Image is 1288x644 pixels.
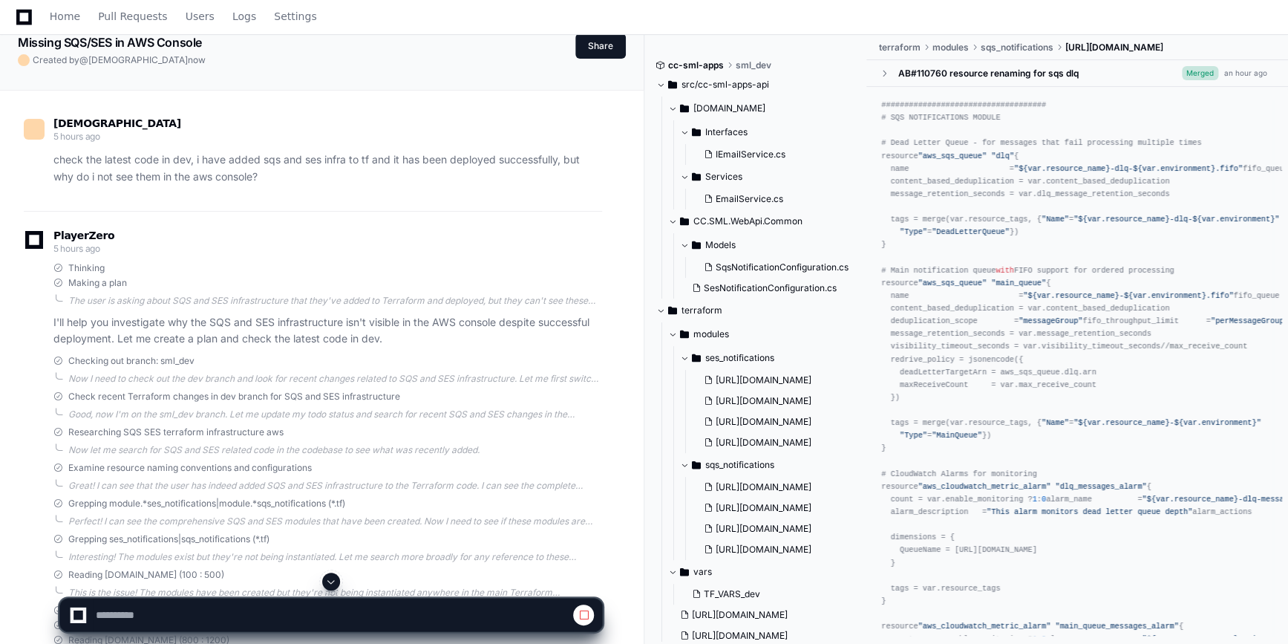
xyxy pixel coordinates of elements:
[705,171,742,183] span: Services
[68,262,105,274] span: Thinking
[668,209,857,233] button: CC.SML.WebApi.Common
[680,165,857,189] button: Services
[716,481,811,493] span: [URL][DOMAIN_NAME]
[50,12,80,21] span: Home
[575,33,626,59] button: Share
[681,305,722,316] span: terraform
[33,54,206,66] span: Created by
[698,257,849,278] button: SqsNotificationConfiguration.cs
[656,299,856,322] button: terraform
[918,279,987,287] span: "aws_sqs_queue"
[932,42,968,53] span: modules
[68,551,602,563] div: Interesting! The modules exist but they're not being instantiated. Let me search more broadly for...
[698,189,849,209] button: EmailService.cs
[716,502,811,514] span: [URL][DOMAIN_NAME]
[668,322,856,346] button: modules
[987,507,1192,516] span: "This alarm monitors dead letter queue depth"
[668,76,677,94] svg: Directory
[53,243,100,254] span: 5 hours ago
[88,54,188,65] span: [DEMOGRAPHIC_DATA]
[704,282,837,294] span: SesNotificationConfiguration.cs
[698,498,847,518] button: [URL][DOMAIN_NAME]
[996,266,1014,275] span: with
[918,482,1051,491] span: "aws_cloudwatch_metric_alarm"
[232,12,256,21] span: Logs
[1019,316,1082,325] span: "messageGroup"
[698,412,847,432] button: [URL][DOMAIN_NAME]
[716,374,811,386] span: [URL][DOMAIN_NAME]
[1042,495,1046,504] span: 0
[68,515,602,527] div: Perfect! I can see the comprehensive SQS and SES modules that have been created. Now I need to se...
[68,480,602,492] div: Great! I can see that the user has indeed added SQS and SES infrastructure to the Terraform code....
[1055,482,1146,491] span: "dlq_messages_alarm"
[900,227,927,236] span: "Type"
[716,193,783,205] span: EmailService.cs
[716,395,811,407] span: [URL][DOMAIN_NAME]
[991,152,1014,160] span: "dlq"
[680,325,689,343] svg: Directory
[698,144,849,165] button: IEmailService.cs
[705,352,774,364] span: ses_notifications
[693,328,729,340] span: modules
[68,426,284,438] span: Researching SQS SES terraform infrastructure aws
[693,103,765,114] span: [DOMAIN_NAME]
[68,498,345,510] span: Grepping module.*ses_notifications|module.*sqs_notifications (*.tf)
[693,566,712,578] span: vars
[656,73,856,97] button: src/cc-sml-apps-api
[68,444,602,456] div: Now let me search for SQS and SES related code in the codebase to see what was recently added.
[692,456,701,474] svg: Directory
[900,431,927,440] span: "Type"
[1182,66,1218,80] span: Merged
[698,477,847,498] button: [URL][DOMAIN_NAME]
[932,431,982,440] span: "MainQueue"
[716,149,785,160] span: IEmailService.cs
[716,416,811,428] span: [URL][DOMAIN_NAME]
[53,152,602,186] p: check the latest code in dev, i have added sqs and ses infra to tf and it has been deployed succe...
[1042,215,1069,224] span: "Name"
[680,100,689,117] svg: Directory
[68,373,602,385] div: Now I need to check out the dev branch and look for recent changes related to SQS and SES infrast...
[692,168,701,186] svg: Directory
[68,391,400,403] span: Check recent Terraform changes in dev branch for SQS and SES infrastructure
[1065,42,1163,53] span: [URL][DOMAIN_NAME]
[1224,68,1267,79] div: an hour ago
[716,544,811,556] span: [URL][DOMAIN_NAME]
[898,68,1078,79] div: AB#110760 resource renaming for sqs dlq
[698,391,847,412] button: [URL][DOMAIN_NAME]
[716,437,811,449] span: [URL][DOMAIN_NAME]
[186,12,215,21] span: Users
[68,295,602,307] div: The user is asking about SQS and SES infrastructure that they've added to Terraform and deployed,...
[681,79,769,91] span: src/cc-sml-apps-api
[1014,164,1243,173] span: "${var.resource_name}-dlq-${var.environment}.fifo"
[1073,418,1261,427] span: "${var.resource_name}-${var.environment}"
[1042,418,1069,427] span: "Name"
[698,518,847,539] button: [URL][DOMAIN_NAME]
[53,117,181,129] span: [DEMOGRAPHIC_DATA]
[1033,495,1037,504] span: 1
[668,59,724,71] span: cc-sml-apps
[716,523,811,535] span: [URL][DOMAIN_NAME]
[878,42,920,53] span: terraform
[68,569,224,581] span: Reading [DOMAIN_NAME] (100 : 500)
[68,409,602,420] div: Good, now I'm on the sml_dev branch. Let me update my todo status and search for recent SQS and S...
[932,227,1010,236] span: "DeadLetterQueue"
[680,453,856,477] button: sqs_notifications
[680,212,689,230] svg: Directory
[668,302,677,319] svg: Directory
[692,236,701,254] svg: Directory
[716,261,849,273] span: SqsNotificationConfiguration.cs
[680,563,689,581] svg: Directory
[705,239,736,251] span: Models
[736,59,771,71] span: sml_dev
[680,120,857,144] button: Interfaces
[68,277,127,289] span: Making a plan
[68,355,194,367] span: Checking out branch: sml_dev
[686,278,849,299] button: SesNotificationConfiguration.cs
[188,54,206,65] span: now
[68,533,269,545] span: Grepping ses_notifications|sqs_notifications (*.tf)
[668,97,857,120] button: [DOMAIN_NAME]
[68,462,312,474] span: Examine resource naming conventions and configurations
[692,123,701,141] svg: Directory
[680,233,857,257] button: Models
[53,231,114,240] span: PlayerZero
